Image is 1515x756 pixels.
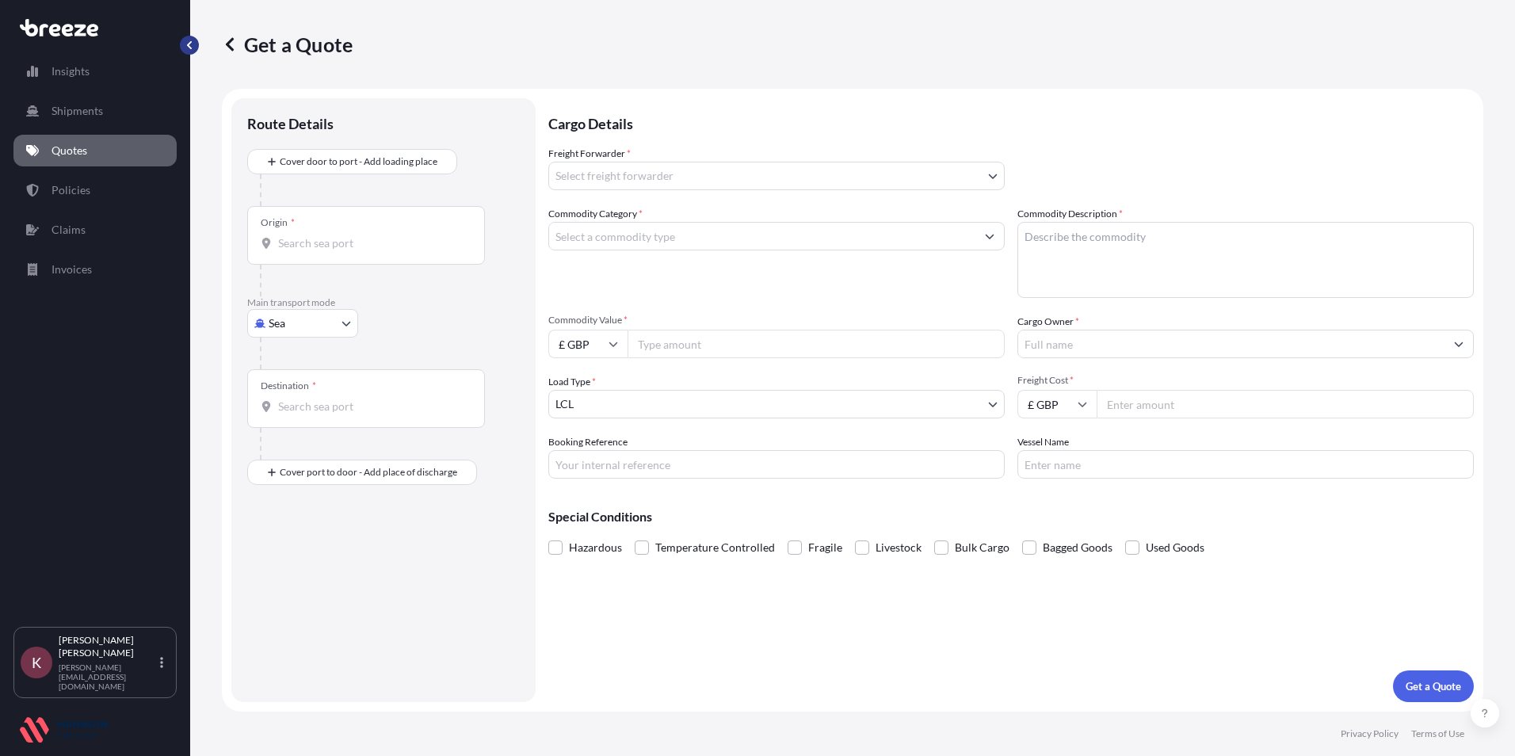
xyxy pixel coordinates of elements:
[20,717,107,743] img: organization-logo
[975,222,1004,250] button: Show suggestions
[548,450,1005,479] input: Your internal reference
[549,222,975,250] input: Select a commodity type
[876,536,922,559] span: Livestock
[52,103,103,119] p: Shipments
[548,206,643,222] label: Commodity Category
[1097,390,1474,418] input: Enter amount
[955,536,1009,559] span: Bulk Cargo
[548,390,1005,418] button: LCL
[13,174,177,206] a: Policies
[278,399,465,414] input: Destination
[555,168,674,184] span: Select freight forwarder
[59,634,157,659] p: [PERSON_NAME] [PERSON_NAME]
[1411,727,1464,740] a: Terms of Use
[1018,330,1444,358] input: Full name
[32,655,41,670] span: K
[13,214,177,246] a: Claims
[247,114,334,133] p: Route Details
[59,662,157,691] p: [PERSON_NAME][EMAIL_ADDRESS][DOMAIN_NAME]
[261,380,316,392] div: Destination
[13,135,177,166] a: Quotes
[1017,434,1069,450] label: Vessel Name
[1393,670,1474,702] button: Get a Quote
[1341,727,1399,740] a: Privacy Policy
[569,536,622,559] span: Hazardous
[1017,206,1123,222] label: Commodity Description
[52,143,87,158] p: Quotes
[555,396,574,412] span: LCL
[222,32,353,57] p: Get a Quote
[269,315,285,331] span: Sea
[628,330,1005,358] input: Type amount
[52,63,90,79] p: Insights
[247,149,457,174] button: Cover door to port - Add loading place
[13,254,177,285] a: Invoices
[1017,374,1474,387] span: Freight Cost
[548,162,1005,190] button: Select freight forwarder
[13,55,177,87] a: Insights
[247,309,358,338] button: Select transport
[1444,330,1473,358] button: Show suggestions
[548,510,1474,523] p: Special Conditions
[280,464,457,480] span: Cover port to door - Add place of discharge
[808,536,842,559] span: Fragile
[548,434,628,450] label: Booking Reference
[261,216,295,229] div: Origin
[1146,536,1204,559] span: Used Goods
[655,536,775,559] span: Temperature Controlled
[1017,450,1474,479] input: Enter name
[13,95,177,127] a: Shipments
[278,235,465,251] input: Origin
[548,146,631,162] span: Freight Forwarder
[52,182,90,198] p: Policies
[52,262,92,277] p: Invoices
[1406,678,1461,694] p: Get a Quote
[548,98,1474,146] p: Cargo Details
[280,154,437,170] span: Cover door to port - Add loading place
[548,374,596,390] span: Load Type
[548,314,1005,326] span: Commodity Value
[1017,314,1079,330] label: Cargo Owner
[1043,536,1112,559] span: Bagged Goods
[52,222,86,238] p: Claims
[247,296,520,309] p: Main transport mode
[247,460,477,485] button: Cover port to door - Add place of discharge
